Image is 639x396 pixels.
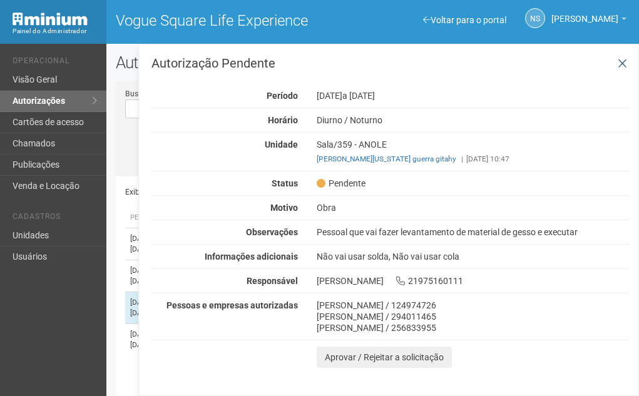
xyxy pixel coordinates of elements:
strong: Período [267,91,298,101]
div: Obra [307,202,638,213]
h1: Vogue Square Life Experience [116,13,363,29]
td: [DATE] [125,292,176,324]
div: Diurno / Noturno [307,114,638,126]
td: [DATE] [125,228,176,260]
td: [DATE] [125,324,176,356]
th: Período [125,208,176,228]
span: | [461,155,463,163]
div: [PERSON_NAME] / 124974726 [317,300,629,311]
a: Voltar para o portal [423,15,506,25]
strong: Pessoas e empresas autorizadas [166,300,298,310]
li: Operacional [13,56,97,69]
div: [PERSON_NAME] / 256833955 [317,322,629,333]
div: Pessoal que vai fazer levantamento de material de gesso e executar [307,226,638,238]
strong: Unidade [265,140,298,150]
span: a [DATE] [342,91,375,101]
a: [PERSON_NAME] [551,16,626,26]
span: Pendente [317,178,366,189]
strong: Observações [246,227,298,237]
div: Painel do Administrador [13,26,97,37]
strong: Responsável [247,276,298,286]
strong: Informações adicionais [205,251,298,261]
strong: Horário [268,115,298,125]
div: [DATE] 10:47 [317,153,629,165]
img: Minium [13,13,88,26]
td: [DATE] [125,260,176,292]
button: Aprovar / Rejeitar a solicitação [317,347,452,368]
div: [PERSON_NAME] 21975160111 [307,275,638,287]
h2: Autorizações [116,53,630,72]
div: Não vai usar solda, Não vai usar cola [307,251,638,262]
li: Cadastros [13,212,97,225]
a: [PERSON_NAME][US_STATE] guerra gitahy [317,155,456,163]
strong: Motivo [270,203,298,213]
div: [PERSON_NAME] / 294011465 [317,311,629,322]
strong: Status [272,178,298,188]
span: Nicolle Silva [551,2,618,24]
div: Exibindo 1-4 de 4 itens encontrados [125,183,369,201]
h3: Autorização Pendente [151,57,629,69]
a: NS [525,8,545,28]
label: Buscar por [125,88,161,99]
div: [DATE] [307,90,638,101]
div: Sala/359 - ANOLE [307,139,638,165]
